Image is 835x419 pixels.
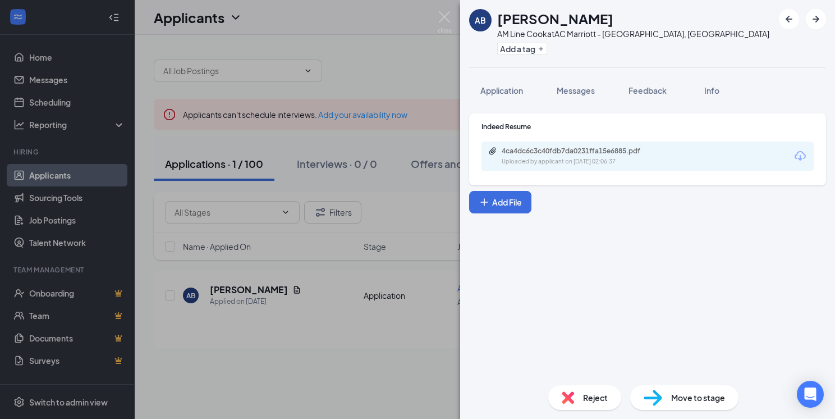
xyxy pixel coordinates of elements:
svg: ArrowRight [809,12,823,26]
svg: ArrowLeftNew [782,12,796,26]
span: Feedback [628,85,667,95]
button: Add FilePlus [469,191,531,213]
span: Info [704,85,719,95]
svg: Plus [479,197,490,208]
svg: Paperclip [488,147,497,156]
h1: [PERSON_NAME] [497,9,613,28]
span: Application [480,85,523,95]
div: AM Line Cook at AC Marriott - [GEOGRAPHIC_DATA], [GEOGRAPHIC_DATA] [497,28,769,39]
div: Open Intercom Messenger [797,381,824,408]
div: Indeed Resume [481,122,814,131]
svg: Download [793,149,807,163]
div: AB [475,15,486,26]
span: Reject [583,391,608,404]
div: Uploaded by applicant on [DATE] 02:06:37 [502,157,670,166]
svg: Plus [538,45,544,52]
button: PlusAdd a tag [497,43,547,54]
span: Move to stage [671,391,725,404]
span: Messages [557,85,595,95]
div: 4ca4dc6c3c40fdb7da0231ffa15e6885.pdf [502,147,659,156]
a: Paperclip4ca4dc6c3c40fdb7da0231ffa15e6885.pdfUploaded by applicant on [DATE] 02:06:37 [488,147,670,166]
button: ArrowLeftNew [779,9,799,29]
button: ArrowRight [806,9,826,29]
